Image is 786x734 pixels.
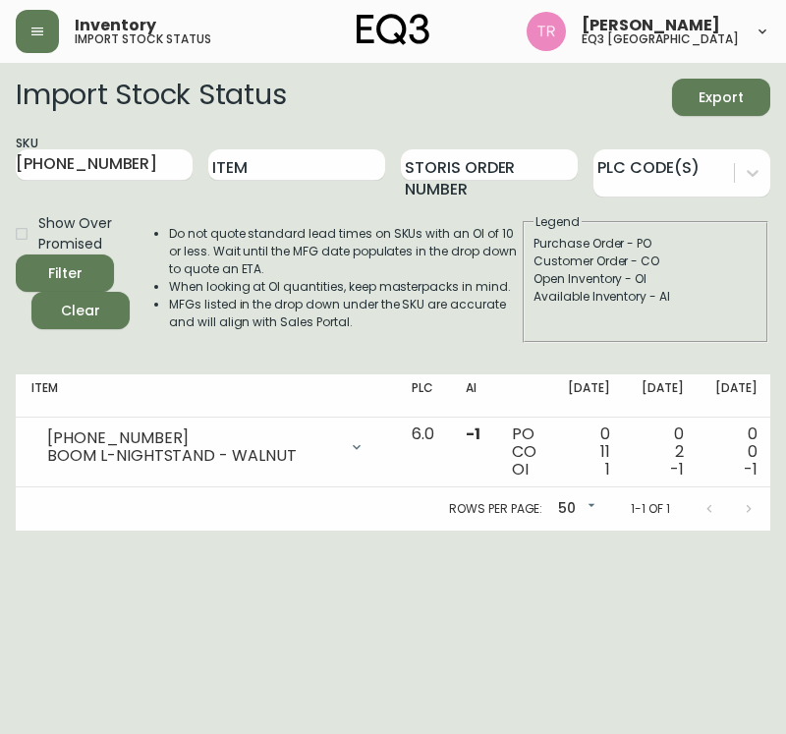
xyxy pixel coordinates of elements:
[533,235,758,253] div: Purchase Order - PO
[169,225,521,278] li: Do not quote standard lead times on SKUs with an OI of 10 or less. Wait until the MFG date popula...
[552,374,626,418] th: [DATE]
[605,458,610,480] span: 1
[47,299,114,323] span: Clear
[626,374,700,418] th: [DATE]
[744,458,758,480] span: -1
[527,12,566,51] img: 214b9049a7c64896e5c13e8f38ff7a87
[450,374,496,418] th: AI
[550,493,599,526] div: 50
[533,288,758,306] div: Available Inventory - AI
[533,253,758,270] div: Customer Order - CO
[396,374,450,418] th: PLC
[16,79,286,116] h2: Import Stock Status
[533,213,582,231] legend: Legend
[642,425,684,479] div: 0 2
[357,14,429,45] img: logo
[715,425,758,479] div: 0 0
[75,33,211,45] h5: import stock status
[169,278,521,296] li: When looking at OI quantities, keep masterpacks in mind.
[631,500,670,518] p: 1-1 of 1
[672,79,770,116] button: Export
[396,418,450,487] td: 6.0
[38,213,114,254] span: Show Over Promised
[16,374,396,418] th: Item
[512,425,536,479] div: PO CO
[568,425,610,479] div: 0 11
[700,374,773,418] th: [DATE]
[31,292,130,329] button: Clear
[512,458,529,480] span: OI
[169,296,521,331] li: MFGs listed in the drop down under the SKU are accurate and will align with Sales Portal.
[75,18,156,33] span: Inventory
[688,85,755,110] span: Export
[466,423,480,445] span: -1
[47,447,337,465] div: BOOM L-NIGHTSTAND - WALNUT
[670,458,684,480] span: -1
[48,261,83,286] div: Filter
[582,18,720,33] span: [PERSON_NAME]
[47,429,337,447] div: [PHONE_NUMBER]
[16,254,114,292] button: Filter
[31,425,380,469] div: [PHONE_NUMBER]BOOM L-NIGHTSTAND - WALNUT
[582,33,739,45] h5: eq3 [GEOGRAPHIC_DATA]
[533,270,758,288] div: Open Inventory - OI
[449,500,542,518] p: Rows per page:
